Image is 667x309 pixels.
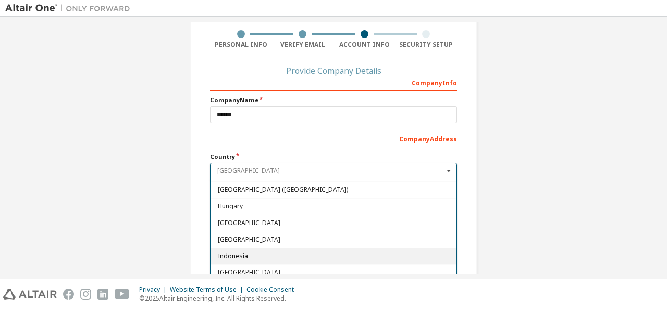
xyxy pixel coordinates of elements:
[333,41,396,49] div: Account Info
[210,130,457,146] div: Company Address
[218,203,450,209] span: Hungary
[210,68,457,74] div: Provide Company Details
[170,286,246,294] div: Website Terms of Use
[210,153,457,161] label: Country
[218,269,450,276] span: [GEOGRAPHIC_DATA]
[210,96,457,104] label: Company Name
[246,286,300,294] div: Cookie Consent
[218,237,450,243] span: [GEOGRAPHIC_DATA]
[272,41,334,49] div: Verify Email
[5,3,135,14] img: Altair One
[218,220,450,226] span: [GEOGRAPHIC_DATA]
[97,289,108,300] img: linkedin.svg
[218,187,450,193] span: [GEOGRAPHIC_DATA] ([GEOGRAPHIC_DATA])
[139,286,170,294] div: Privacy
[115,289,130,300] img: youtube.svg
[210,74,457,91] div: Company Info
[63,289,74,300] img: facebook.svg
[139,294,300,303] p: © 2025 Altair Engineering, Inc. All Rights Reserved.
[210,41,272,49] div: Personal Info
[218,253,450,259] span: Indonesia
[396,41,458,49] div: Security Setup
[3,289,57,300] img: altair_logo.svg
[80,289,91,300] img: instagram.svg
